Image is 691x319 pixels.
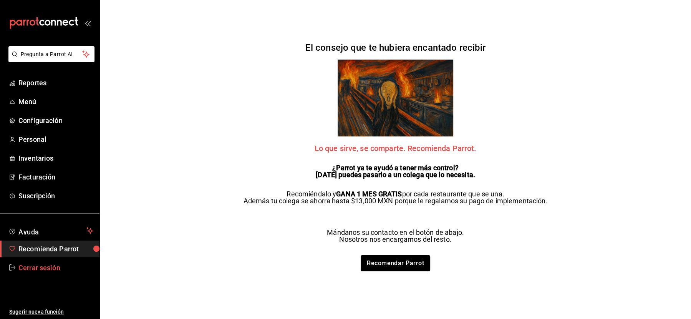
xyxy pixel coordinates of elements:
[316,171,475,179] strong: [DATE] puedes pasarlo a un colega que lo necesita.
[327,229,464,243] p: Mándanos su contacto en el botón de abajo. Nosotros nos encargamos del resto.
[336,190,402,198] strong: GANA 1 MES GRATIS
[244,191,548,204] p: Recomiéndalo y por cada restaurante que se una. Además tu colega se ahorra hasta $13,000 MXN porq...
[8,46,94,62] button: Pregunta a Parrot AI
[18,96,93,107] span: Menú
[18,244,93,254] span: Recomienda Parrot
[85,20,91,26] button: open_drawer_menu
[305,43,486,52] h2: El consejo que te hubiera encantado recibir
[18,172,93,182] span: Facturación
[18,115,93,126] span: Configuración
[18,226,83,235] span: Ayuda
[18,134,93,145] span: Personal
[18,191,93,201] span: Suscripción
[5,56,94,64] a: Pregunta a Parrot AI
[18,153,93,163] span: Inventarios
[338,60,453,136] img: referrals Parrot
[9,308,93,316] span: Sugerir nueva función
[18,263,93,273] span: Cerrar sesión
[21,50,83,58] span: Pregunta a Parrot AI
[315,145,477,152] span: Lo que sirve, se comparte. Recomienda Parrot.
[332,164,458,172] strong: ¿Parrot ya te ayudó a tener más control?
[18,78,93,88] span: Reportes
[361,255,430,271] a: Recomendar Parrot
